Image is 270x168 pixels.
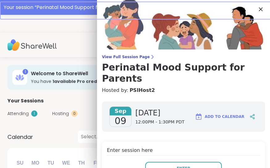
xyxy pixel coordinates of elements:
img: ShareWell Nav Logo [7,34,57,56]
b: 1 available Pro credit [53,78,100,84]
h3: You have to book a Pro Session. [31,78,197,84]
span: Your Sessions [7,97,44,105]
img: ShareWell Logomark [195,113,202,120]
h3: Welcome to ShareWell [31,70,197,77]
span: Hosting [52,110,69,117]
a: View Full Session PagePerinatal Mood Support for Parents [102,54,265,84]
span: Attending [7,110,29,117]
a: PSIHost2 [129,87,155,94]
h3: Perinatal Mood Support for Parents [102,62,265,84]
span: Calendar [7,133,33,141]
div: 1 [23,69,28,75]
div: 1 [31,110,37,117]
span: View Full Session Page [102,54,265,59]
span: 12:00PM - 1:30PM PDT [135,119,184,125]
span: 09 [115,115,126,127]
h4: Enter session here [107,147,260,156]
span: Add to Calendar [205,114,244,119]
span: [DATE] [135,108,184,118]
button: Add to Calendar [192,109,247,124]
span: Sep [110,107,131,115]
h4: Hosted by: [102,87,265,94]
div: 0 [71,110,78,117]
